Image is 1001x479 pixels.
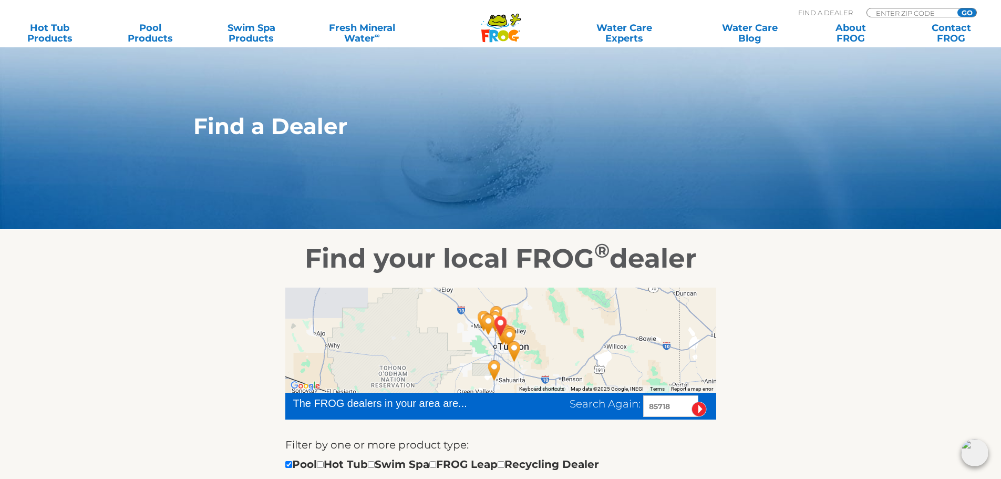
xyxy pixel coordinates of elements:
[375,31,380,39] sup: ∞
[798,8,853,17] p: Find A Dealer
[692,402,707,417] input: Submit
[710,23,789,44] a: Water CareBlog
[193,114,759,139] h1: Find a Dealer
[288,379,323,393] img: Google
[285,456,599,473] div: Pool Hot Tub Swim Spa FROG Leap Recycling Dealer
[650,386,665,392] a: Terms (opens in new tab)
[483,307,508,335] div: Patio Pools & Spas - N Oracle Road - 4 miles away.
[111,23,190,44] a: PoolProducts
[285,436,469,453] label: Filter by one or more product type:
[293,395,505,411] div: The FROG dealers in your area are...
[811,23,890,44] a: AboutFROG
[476,309,500,338] div: Leslie's Poolmart Inc # 351 - 8 miles away.
[494,320,518,349] div: E-Konomy Pool Service & Supplies - Tucson - 6 miles away.
[875,8,946,17] input: Zip Code Form
[502,337,527,365] div: Champion Pool and Spa Supply LLC - 18 miles away.
[212,23,291,44] a: Swim SpaProducts
[472,307,496,335] div: Leslie's Poolmart, Inc. # 840 - 11 miles away.
[482,356,507,384] div: Leslie's Poolmart, Inc. # 782 - 27 miles away.
[484,302,509,330] div: Leslie's Poolmart, Inc. # 556 - 6 miles away.
[912,23,990,44] a: ContactFROG
[570,398,641,410] span: Search Again:
[178,243,824,274] h2: Find your local FROG dealer
[498,324,522,352] div: Patio Pools & Spas - 22nd and Pantano - 9 miles away.
[957,8,976,17] input: GO
[961,439,988,466] img: openIcon
[594,239,610,262] sup: ®
[477,310,501,339] div: E-Konomy Pool Service & Supplies - Marana - 7 miles away.
[561,23,688,44] a: Water CareExperts
[671,386,713,392] a: Report a map error
[519,385,564,393] button: Keyboard shortcuts
[489,312,513,340] div: TUCSON, AZ 85718
[288,379,323,393] a: Open this area in Google Maps (opens a new window)
[11,23,89,44] a: Hot TubProducts
[498,322,522,350] div: Leslie's Poolmart Inc # 202 - 8 miles away.
[313,23,411,44] a: Fresh MineralWater∞
[571,386,644,392] span: Map data ©2025 Google, INEGI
